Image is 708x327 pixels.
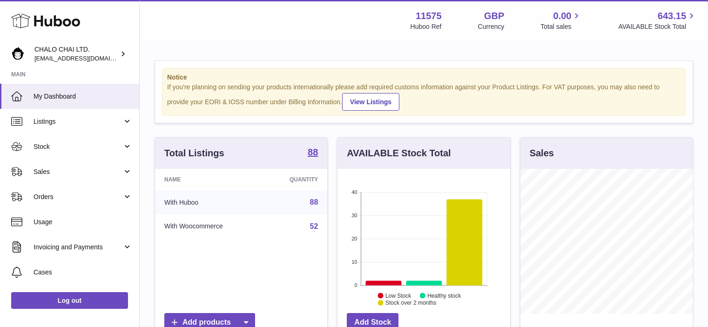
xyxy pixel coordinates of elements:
[352,189,357,195] text: 40
[11,47,25,61] img: Chalo@chalocompany.com
[34,142,122,151] span: Stock
[308,147,318,157] strong: 88
[385,300,436,306] text: Stock over 2 months
[618,10,697,31] a: 643.15 AVAILABLE Stock Total
[167,73,681,82] strong: Notice
[478,22,505,31] div: Currency
[34,243,122,252] span: Invoicing and Payments
[34,268,132,277] span: Cases
[658,10,686,22] span: 643.15
[347,147,451,160] h3: AVAILABLE Stock Total
[155,190,262,214] td: With Huboo
[540,10,582,31] a: 0.00 Total sales
[352,236,357,241] text: 20
[355,282,357,288] text: 0
[155,169,262,190] th: Name
[262,169,328,190] th: Quantity
[416,10,442,22] strong: 11575
[34,54,137,62] span: [EMAIL_ADDRESS][DOMAIN_NAME]
[553,10,572,22] span: 0.00
[155,214,262,239] td: With Woocommerce
[530,147,554,160] h3: Sales
[164,147,224,160] h3: Total Listings
[352,213,357,218] text: 30
[167,83,681,111] div: If you're planning on sending your products internationally please add required customs informati...
[11,292,128,309] a: Log out
[34,45,118,63] div: CHALO CHAI LTD.
[34,218,132,227] span: Usage
[352,259,357,265] text: 10
[308,147,318,159] a: 88
[484,10,504,22] strong: GBP
[618,22,697,31] span: AVAILABLE Stock Total
[427,292,461,299] text: Healthy stock
[34,92,132,101] span: My Dashboard
[34,117,122,126] span: Listings
[310,198,318,206] a: 88
[34,167,122,176] span: Sales
[342,93,399,111] a: View Listings
[411,22,442,31] div: Huboo Ref
[34,193,122,201] span: Orders
[540,22,582,31] span: Total sales
[385,292,411,299] text: Low Stock
[310,222,318,230] a: 52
